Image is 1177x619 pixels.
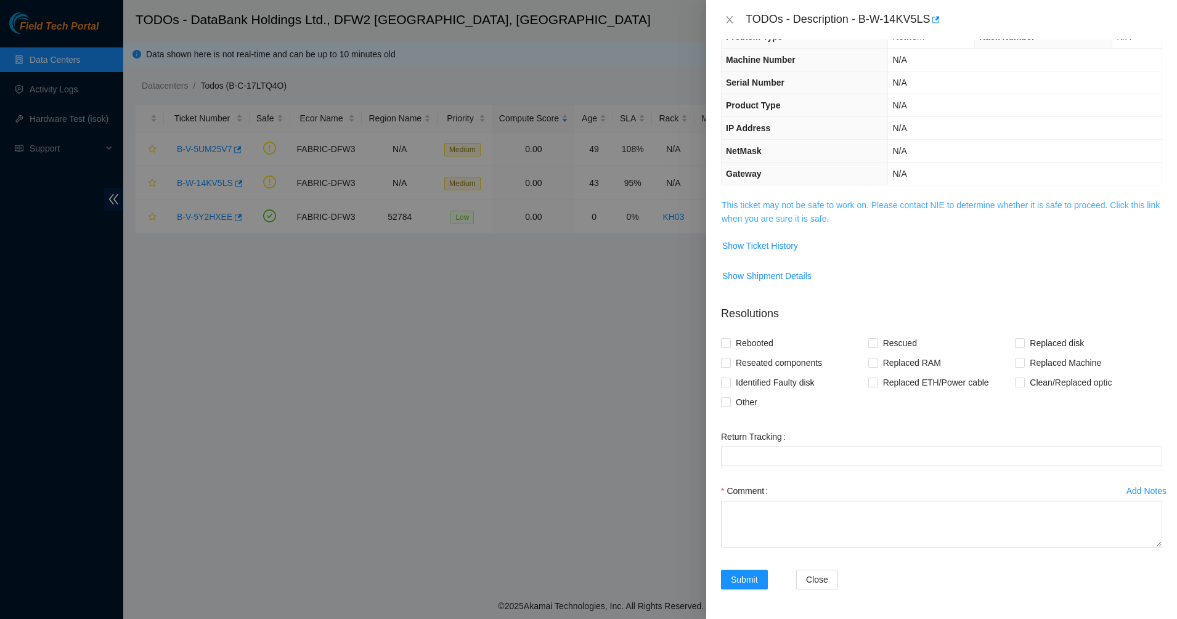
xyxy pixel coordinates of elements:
[726,169,762,179] span: Gateway
[1025,373,1117,392] span: Clean/Replaced optic
[892,146,906,156] span: N/A
[722,200,1160,224] a: This ticket may not be safe to work on. Please contact NIE to determine whether it is safe to pro...
[892,78,906,87] span: N/A
[721,481,773,501] label: Comment
[721,427,791,447] label: Return Tracking
[1025,333,1089,353] span: Replaced disk
[722,269,812,283] span: Show Shipment Details
[721,447,1162,466] input: Return Tracking
[731,573,758,586] span: Submit
[892,169,906,179] span: N/A
[878,353,946,373] span: Replaced RAM
[722,239,798,253] span: Show Ticket History
[721,14,738,26] button: Close
[731,392,762,412] span: Other
[722,266,812,286] button: Show Shipment Details
[1025,353,1106,373] span: Replaced Machine
[722,236,799,256] button: Show Ticket History
[746,10,1162,30] div: TODOs - Description - B-W-14KV5LS
[726,146,762,156] span: NetMask
[726,55,796,65] span: Machine Number
[721,296,1162,322] p: Resolutions
[721,570,768,589] button: Submit
[892,123,906,133] span: N/A
[796,570,838,589] button: Close
[892,55,906,65] span: N/A
[1126,487,1167,495] div: Add Notes
[731,353,827,373] span: Reseated components
[725,15,735,25] span: close
[878,373,994,392] span: Replaced ETH/Power cable
[726,100,780,110] span: Product Type
[878,333,922,353] span: Rescued
[731,373,820,392] span: Identified Faulty disk
[731,333,778,353] span: Rebooted
[721,501,1162,548] textarea: Comment
[806,573,828,586] span: Close
[1126,481,1167,501] button: Add Notes
[726,123,770,133] span: IP Address
[892,100,906,110] span: N/A
[726,78,784,87] span: Serial Number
